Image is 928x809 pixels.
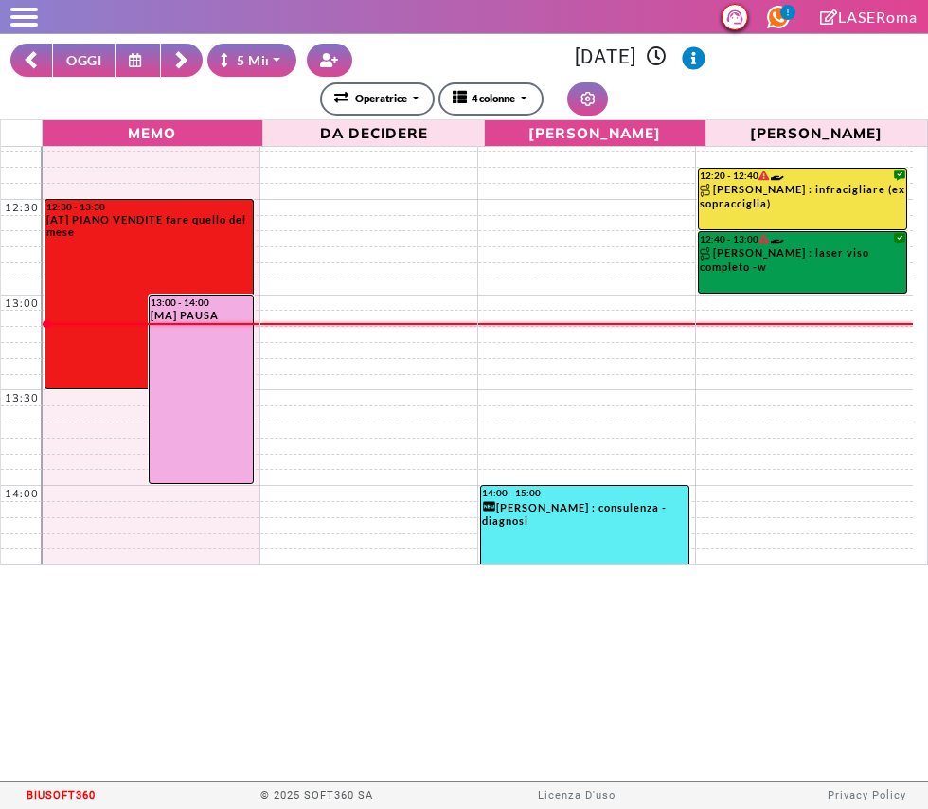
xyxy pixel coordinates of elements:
div: 13:30 [1,391,43,404]
i: Categoria cliente: Nuovo [482,499,497,514]
div: [PERSON_NAME] : laser viso completo -w [700,246,906,279]
div: [MA] PAUSA [151,309,251,321]
button: Crea nuovo contatto rapido [307,44,352,77]
span: [PERSON_NAME] [711,122,922,142]
span: [PERSON_NAME] [490,122,701,142]
div: 12:40 - 13:00 [700,233,906,245]
div: 5 Minuti [221,50,291,70]
i: Il cliente ha degli insoluti [758,171,769,180]
span: Memo [47,122,259,142]
span: Da Decidere [268,122,479,142]
div: [AT] PIANO VENDITE fare quello del mese [46,213,252,238]
a: Privacy Policy [828,789,906,801]
div: [PERSON_NAME] : infracigliare (ex sopracciglia) [700,183,906,215]
a: LASERoma [820,8,918,26]
i: Il cliente ha degli insoluti [758,234,769,243]
img: PERCORSO [700,184,713,197]
div: [PERSON_NAME] : consulenza - diagnosi [482,499,687,531]
div: 12:30 [1,201,43,214]
div: 13:00 [1,297,43,310]
button: OGGI [52,44,116,77]
div: 14:00 - 15:00 [482,487,687,498]
div: 13:00 - 14:00 [151,297,251,308]
div: 12:30 - 13:30 [46,201,252,212]
a: Licenza D'uso [538,789,616,801]
i: Clicca per andare alla pagina di firma [820,9,838,25]
img: PERCORSO [700,247,713,261]
div: 14:00 [1,487,43,500]
div: 12:20 - 12:40 [700,170,906,182]
h3: [DATE] [363,45,918,70]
